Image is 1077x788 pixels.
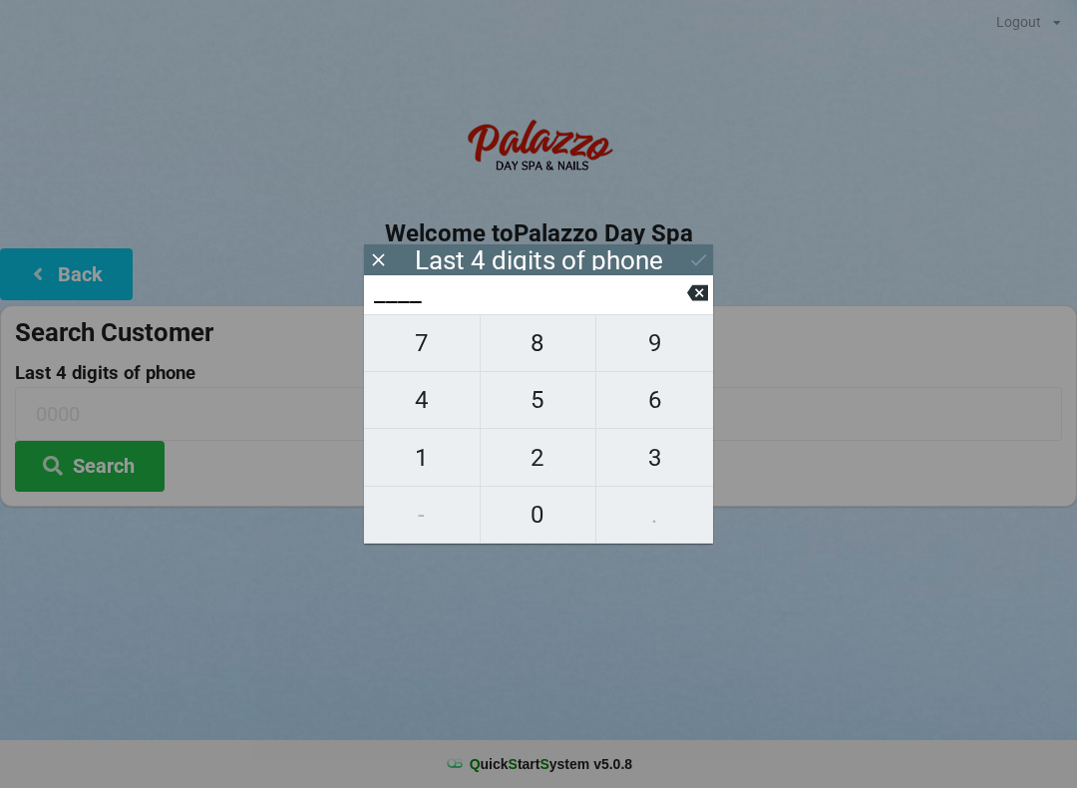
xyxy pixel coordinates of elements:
button: 1 [364,429,481,486]
button: 7 [364,314,481,372]
span: 8 [481,322,596,364]
button: 6 [596,372,713,429]
button: 2 [481,429,597,486]
span: 1 [364,437,480,479]
button: 3 [596,429,713,486]
button: 0 [481,487,597,544]
span: 7 [364,322,480,364]
span: 5 [481,379,596,421]
span: 4 [364,379,480,421]
span: 0 [481,494,596,536]
span: 6 [596,379,713,421]
button: 4 [364,372,481,429]
button: 8 [481,314,597,372]
button: 5 [481,372,597,429]
span: 9 [596,322,713,364]
span: 2 [481,437,596,479]
div: Last 4 digits of phone [415,250,663,270]
span: 3 [596,437,713,479]
button: 9 [596,314,713,372]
